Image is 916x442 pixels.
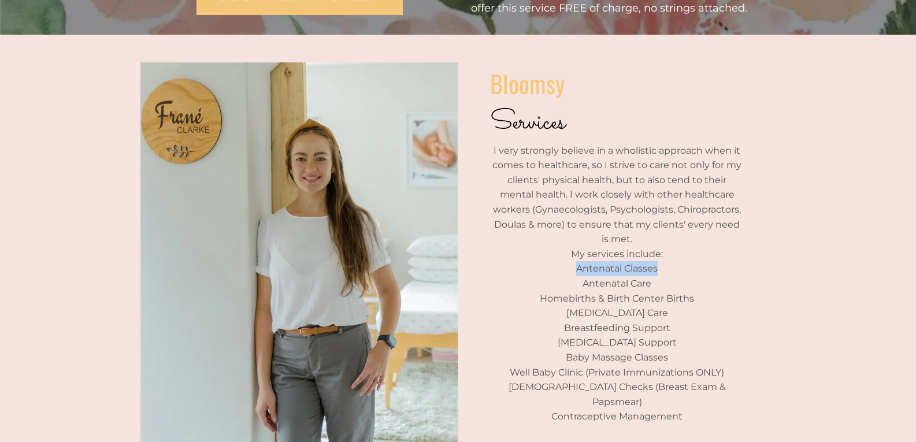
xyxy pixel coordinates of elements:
p: Breastfeeding Support [490,321,744,336]
p: [MEDICAL_DATA] Support [490,335,744,350]
p: Antenatal Care [490,276,744,291]
p: [MEDICAL_DATA] Care [490,306,744,321]
p: Baby Massage Classes [490,350,744,365]
span: Bloomsy [490,65,565,101]
p: Contraceptive Management [490,409,744,424]
p: [DEMOGRAPHIC_DATA] Checks (Breast Exam & Papsmear) [490,380,744,409]
p: Well Baby Clinic (Private Immunizations ONLY) [490,365,744,380]
p: My services include: [490,247,744,262]
p: Homebirths & Birth Center Births [490,291,744,306]
p: Antenatal Classes [490,261,744,276]
p: I very strongly believe in a wholistic approach when it comes to healthcare, so I strive to care ... [490,143,744,247]
span: Services [490,102,565,143]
